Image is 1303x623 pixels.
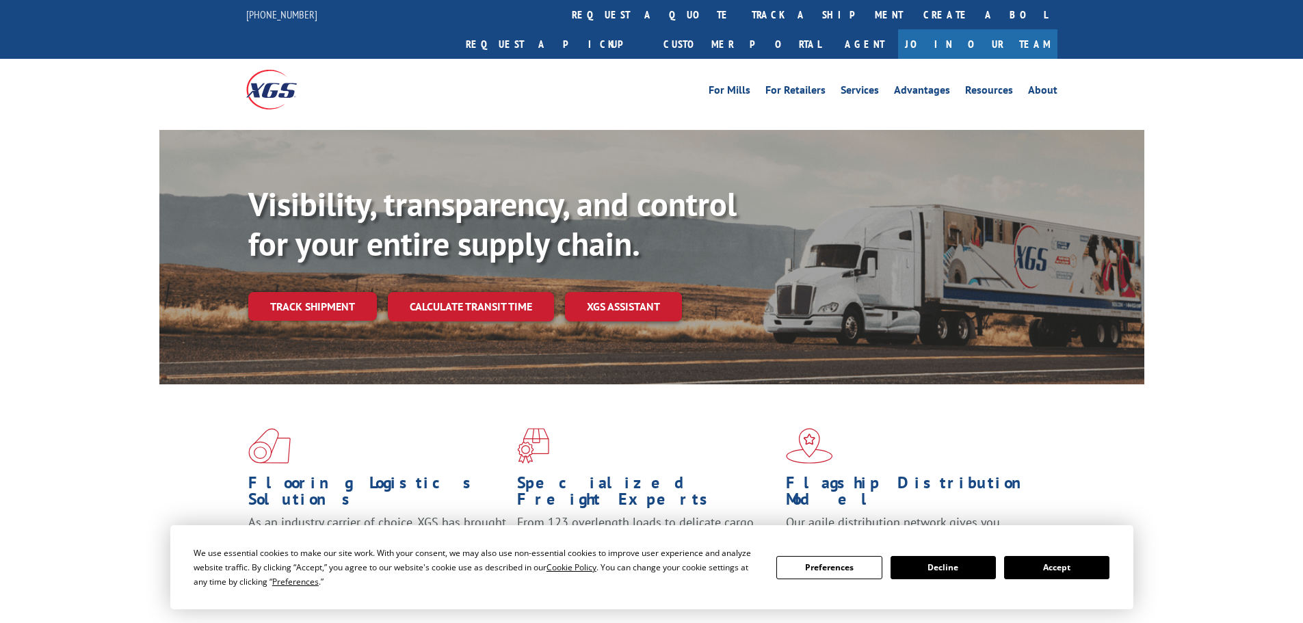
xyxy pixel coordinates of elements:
[248,475,507,514] h1: Flooring Logistics Solutions
[248,428,291,464] img: xgs-icon-total-supply-chain-intelligence-red
[517,514,776,575] p: From 123 overlength loads to delicate cargo, our experienced staff knows the best way to move you...
[517,428,549,464] img: xgs-icon-focused-on-flooring-red
[831,29,898,59] a: Agent
[1028,85,1057,100] a: About
[170,525,1133,609] div: Cookie Consent Prompt
[786,475,1044,514] h1: Flagship Distribution Model
[898,29,1057,59] a: Join Our Team
[765,85,826,100] a: For Retailers
[547,561,596,573] span: Cookie Policy
[246,8,317,21] a: [PHONE_NUMBER]
[1004,556,1109,579] button: Accept
[565,292,682,321] a: XGS ASSISTANT
[388,292,554,321] a: Calculate transit time
[248,183,737,265] b: Visibility, transparency, and control for your entire supply chain.
[456,29,653,59] a: Request a pickup
[248,292,377,321] a: Track shipment
[894,85,950,100] a: Advantages
[786,514,1038,546] span: Our agile distribution network gives you nationwide inventory management on demand.
[248,514,506,563] span: As an industry carrier of choice, XGS has brought innovation and dedication to flooring logistics...
[891,556,996,579] button: Decline
[517,475,776,514] h1: Specialized Freight Experts
[653,29,831,59] a: Customer Portal
[965,85,1013,100] a: Resources
[272,576,319,587] span: Preferences
[776,556,882,579] button: Preferences
[709,85,750,100] a: For Mills
[786,428,833,464] img: xgs-icon-flagship-distribution-model-red
[194,546,760,589] div: We use essential cookies to make our site work. With your consent, we may also use non-essential ...
[841,85,879,100] a: Services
